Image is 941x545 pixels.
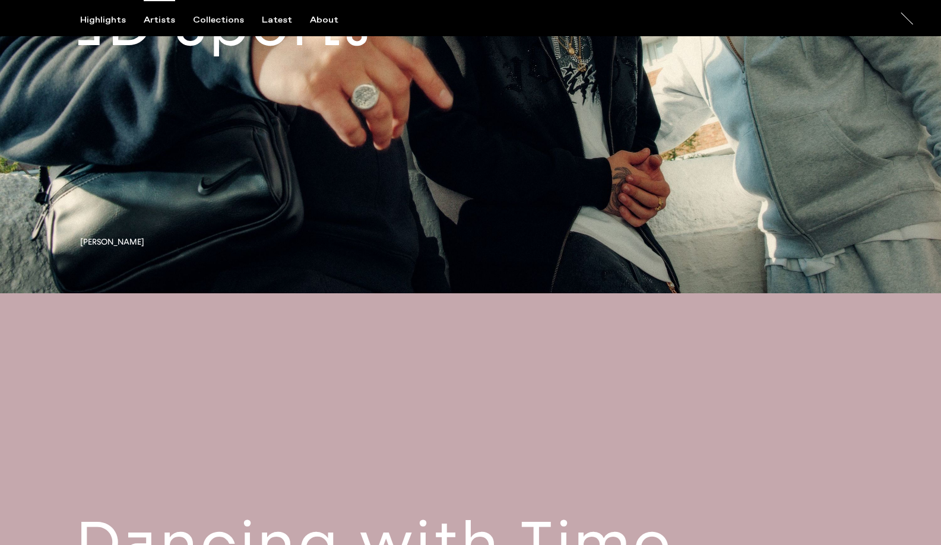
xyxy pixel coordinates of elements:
div: Highlights [80,15,126,26]
button: Collections [193,15,262,26]
button: Highlights [80,15,144,26]
div: Latest [262,15,292,26]
button: About [310,15,356,26]
button: Latest [262,15,310,26]
button: Artists [144,15,193,26]
div: About [310,15,338,26]
div: Artists [144,15,175,26]
div: Collections [193,15,244,26]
